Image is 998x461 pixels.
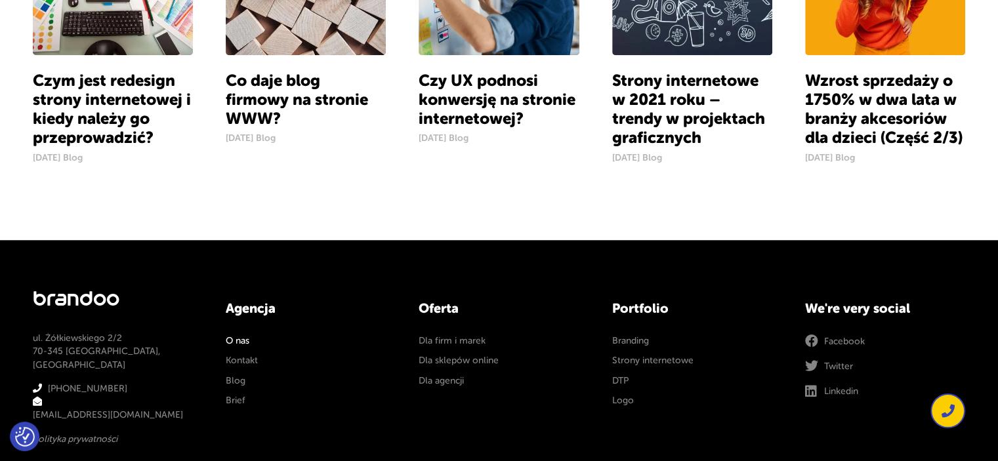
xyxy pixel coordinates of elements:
a: Branding [612,334,649,348]
a: Polityka prywatności [33,433,117,446]
a: [EMAIL_ADDRESS][DOMAIN_NAME] [33,409,183,422]
h4: Oferta [419,299,579,318]
a: Blog [449,132,468,143]
h4: We're very social [805,299,965,318]
span: [DATE] [612,152,640,163]
a: Twitter [805,359,853,374]
a: Co daje blog firmowy na stronie WWW? [226,71,368,128]
a: brandoo [33,289,119,321]
a: Dla sklepów online [419,354,499,367]
span: Linkedin [824,385,858,398]
span: [DATE] [419,132,446,143]
p: brandoo [33,289,119,310]
a: Dla agencji [419,374,464,388]
a: Brief [226,394,245,407]
span: [DATE] [805,152,833,163]
a: Blog [226,374,245,388]
h4: Portfolio [612,299,772,318]
a: Blog [642,152,662,163]
span: [DATE] [226,132,253,143]
a: Strony internetowe w 2021 roku – trendy w projektach graficznych [612,71,765,148]
img: Revisit consent button [15,427,35,447]
a: Czym jest redesign strony internetowej i kiedy należy go przeprowadzić? [33,71,191,148]
a: [PHONE_NUMBER] [48,382,127,395]
span: [DATE] [33,152,60,163]
span: Facebook [824,335,865,348]
a: DTP [612,374,629,388]
a: Kontakt [226,354,258,367]
a: Dla firm i marek [419,334,486,348]
a: Facebook [805,334,865,350]
button: Preferencje co do zgód [15,427,35,447]
span: Twitter [824,360,853,373]
a: Czy UX podnosi konwersję na stronie internetowej? [419,71,575,128]
a: O nas [226,334,249,348]
a: Blog [63,152,83,163]
p: ul. Żółkiewskiego 2/2 70-345 [GEOGRAPHIC_DATA], [GEOGRAPHIC_DATA] [33,332,193,372]
a: Blog [256,132,276,143]
a: Blog [835,152,855,163]
a: Linkedin [805,385,858,400]
a: Strony internetowe [612,354,694,367]
a: Wzrost sprzedaży o 1750% w dwa lata w branży akcesoriów dla dzieci (Część 2/3) [805,71,963,148]
h4: Agencja [226,299,386,318]
a: Logo [612,394,634,407]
